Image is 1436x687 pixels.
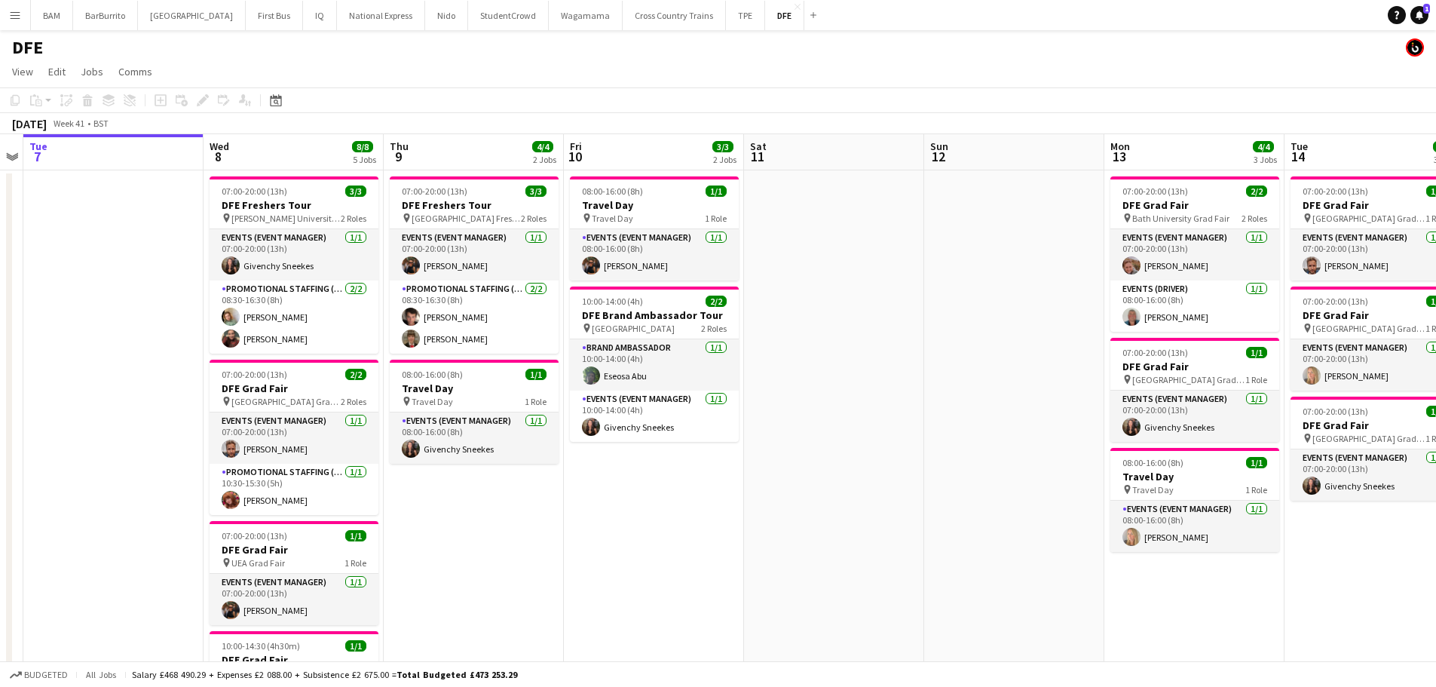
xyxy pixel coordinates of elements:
[118,65,152,78] span: Comms
[726,1,765,30] button: TPE
[765,1,804,30] button: DFE
[397,669,517,680] span: Total Budgeted £473 253.29
[81,65,103,78] span: Jobs
[138,1,246,30] button: [GEOGRAPHIC_DATA]
[303,1,337,30] button: IQ
[1406,38,1424,57] app-user-avatar: Tim Bodenham
[549,1,623,30] button: Wagamama
[73,1,138,30] button: BarBurrito
[48,65,66,78] span: Edit
[6,62,39,81] a: View
[50,118,87,129] span: Week 41
[31,1,73,30] button: BAM
[468,1,549,30] button: StudentCrowd
[425,1,468,30] button: Nido
[112,62,158,81] a: Comms
[24,670,68,680] span: Budgeted
[42,62,72,81] a: Edit
[337,1,425,30] button: National Express
[12,116,47,131] div: [DATE]
[246,1,303,30] button: First Bus
[1410,6,1428,24] a: 1
[75,62,109,81] a: Jobs
[93,118,109,129] div: BST
[8,667,70,683] button: Budgeted
[12,65,33,78] span: View
[623,1,726,30] button: Cross Country Trains
[83,669,119,680] span: All jobs
[1423,4,1430,14] span: 1
[132,669,517,680] div: Salary £468 490.29 + Expenses £2 088.00 + Subsistence £2 675.00 =
[12,36,43,59] h1: DFE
